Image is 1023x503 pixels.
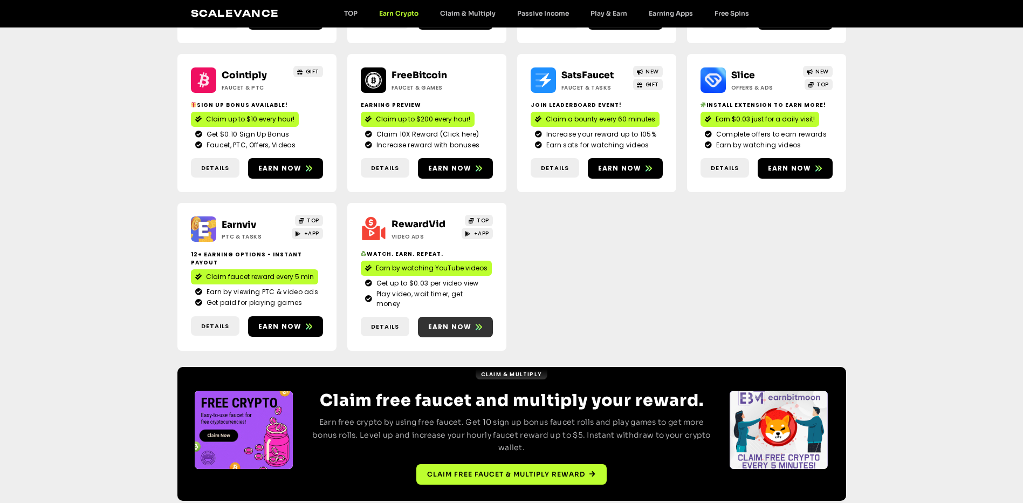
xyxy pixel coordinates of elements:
a: Earnviv [222,219,256,230]
span: Claim up to $200 every hour! [376,114,470,124]
span: NEW [646,67,659,76]
h2: Faucet & PTC [222,84,289,92]
a: Earn now [418,317,493,337]
h2: Video ads [392,233,459,241]
img: 🧩 [701,102,706,107]
a: Earn now [248,158,323,179]
span: Get $0.10 Sign Up Bonus [204,130,290,139]
span: NEW [815,67,829,76]
span: Earn by viewing PTC & video ads [204,287,318,297]
a: TOP [333,9,368,17]
span: GIFT [306,67,319,76]
span: +APP [304,229,319,237]
a: Free Spins [704,9,760,17]
h2: Offers & Ads [731,84,799,92]
a: Claim free faucet & multiply reward [416,464,607,485]
a: Details [191,158,239,178]
a: RewardVid [392,219,445,230]
span: Claim & Multiply [481,370,542,378]
a: NEW [633,66,663,77]
a: Earn Crypto [368,9,429,17]
a: Earn by watching YouTube videos [361,261,492,276]
span: GIFT [646,80,659,89]
a: Details [361,317,409,337]
h2: 12+ Earning options - instant payout [191,250,323,267]
div: 3 / 4 [195,391,293,469]
span: Get paid for playing games [204,298,303,308]
a: Slice [731,70,755,81]
a: Claim up to $10 every hour! [191,112,299,127]
span: Claim free faucet & multiply reward [427,470,585,479]
a: Earning Apps [638,9,704,17]
span: +APP [474,229,489,237]
h2: Claim free faucet and multiply your reward. [311,391,712,410]
a: Claim faucet reward every 5 min [191,269,318,284]
a: Earn now [248,316,323,337]
span: TOP [816,80,829,89]
span: Claim 10X Reward (Click here) [374,130,479,139]
span: Earn now [428,322,472,332]
span: Complete offers to earn rewards [713,130,827,139]
a: Cointiply [222,70,267,81]
span: Details [201,322,229,331]
h2: Sign up bonus available! [191,101,323,109]
div: Slides [195,391,293,469]
a: GIFT [633,79,663,90]
span: Details [711,164,739,173]
h2: Join Leaderboard event! [531,101,663,109]
a: Details [191,316,239,336]
div: 3 / 4 [730,391,828,469]
a: +APP [462,228,493,239]
a: Earn now [758,158,833,179]
a: GIFT [293,66,323,77]
span: Claim a bounty every 60 minutes [546,114,655,124]
span: Earn now [258,322,302,331]
span: Earn sats for watching videos [544,140,649,150]
a: Earn now [418,158,493,179]
span: Claim faucet reward every 5 min [206,272,314,282]
a: Play & Earn [580,9,638,17]
h2: Install extension to earn more! [701,101,833,109]
a: Earn now [588,158,663,179]
a: SatsFaucet [561,70,614,81]
a: +APP [292,228,323,239]
a: TOP [805,79,833,90]
div: Slides [730,391,828,469]
a: Details [701,158,749,178]
a: Claim & Multiply [429,9,506,17]
a: NEW [803,66,833,77]
span: Details [201,164,229,173]
span: Earn now [598,164,642,173]
a: Details [361,158,409,178]
h2: Faucet & Games [392,84,459,92]
span: Details [371,164,399,173]
a: TOP [465,215,493,226]
nav: Menu [333,9,760,17]
a: FreeBitcoin [392,70,447,81]
span: Play video, wait timer, get money [374,289,489,309]
span: Earn by watching YouTube videos [376,263,488,273]
span: TOP [477,216,489,225]
span: Earn now [428,164,472,173]
img: 🎁 [191,102,196,107]
a: Details [531,158,579,178]
h2: PTC & Tasks [222,233,289,241]
span: Get up to $0.03 per video view [374,278,479,288]
a: Passive Income [506,9,580,17]
p: Earn free crypto by using free faucet. Get 10 sign up bonus faucet rolls and play games to get mo... [311,416,712,454]
span: Earn now [258,164,302,173]
span: Details [371,322,399,331]
h2: Faucet & Tasks [561,84,629,92]
a: Claim a bounty every 60 minutes [531,112,660,127]
a: Scalevance [191,8,279,19]
span: Earn by watching videos [713,140,801,150]
span: Earn now [768,164,812,173]
h2: Earning Preview [361,101,493,109]
h2: Watch. Earn. Repeat. [361,250,493,258]
a: Claim 10X Reward (Click here) [365,130,489,139]
span: TOP [307,216,319,225]
span: Details [541,164,569,173]
a: Claim & Multiply [476,369,547,379]
a: TOP [295,215,323,226]
span: Claim up to $10 every hour! [206,114,294,124]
